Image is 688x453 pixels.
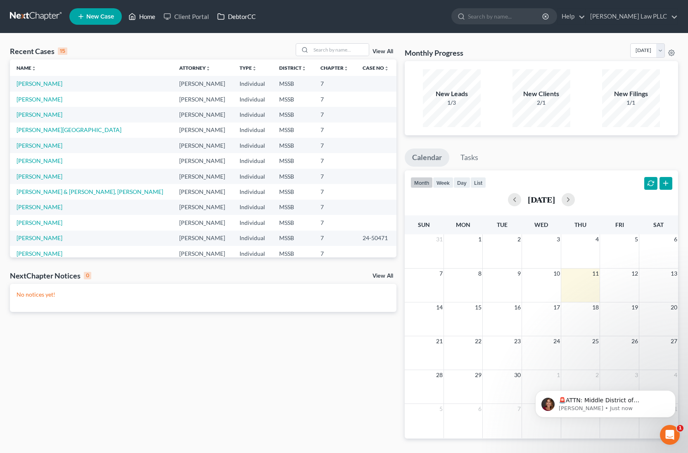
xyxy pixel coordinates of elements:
span: 7 [439,269,444,278]
a: View All [372,49,393,54]
td: [PERSON_NAME] [173,184,233,199]
a: [PERSON_NAME] [17,111,62,118]
span: 10 [553,269,561,278]
td: MSSB [273,92,314,107]
input: Search by name... [468,9,543,24]
span: 4 [595,234,600,244]
a: [PERSON_NAME] [17,203,62,210]
span: Sat [653,221,664,228]
span: 23 [513,336,522,346]
td: [PERSON_NAME] [173,246,233,261]
td: 7 [314,107,356,122]
td: 7 [314,123,356,138]
i: unfold_more [31,66,36,71]
span: Fri [615,221,624,228]
span: 6 [673,234,678,244]
div: Recent Cases [10,46,67,56]
td: 7 [314,169,356,184]
span: New Case [86,14,114,20]
span: 24 [553,336,561,346]
a: Typeunfold_more [240,65,257,71]
td: 7 [314,184,356,199]
input: Search by name... [311,44,369,56]
td: [PERSON_NAME] [173,107,233,122]
h3: Monthly Progress [405,48,463,58]
h2: [DATE] [528,195,555,204]
span: 29 [474,370,482,380]
span: Mon [456,221,470,228]
td: MSSB [273,246,314,261]
button: day [453,177,470,188]
td: [PERSON_NAME] [173,76,233,91]
a: Nameunfold_more [17,65,36,71]
iframe: Intercom notifications message [523,373,688,431]
span: 14 [435,302,444,312]
div: 2/1 [512,99,570,107]
td: Individual [233,231,273,246]
a: [PERSON_NAME] [17,234,62,241]
span: 18 [591,302,600,312]
a: Calendar [405,149,449,167]
td: MSSB [273,123,314,138]
span: 19 [631,302,639,312]
a: Chapterunfold_more [320,65,349,71]
button: week [433,177,453,188]
a: Client Portal [159,9,213,24]
td: MSSB [273,138,314,153]
button: list [470,177,486,188]
td: Individual [233,153,273,168]
a: [PERSON_NAME][GEOGRAPHIC_DATA] [17,126,121,133]
div: New Filings [602,89,660,99]
span: 4 [673,370,678,380]
span: 21 [435,336,444,346]
iframe: Intercom live chat [660,425,680,445]
div: 15 [58,47,67,55]
td: MSSB [273,153,314,168]
span: 30 [513,370,522,380]
td: Individual [233,76,273,91]
div: 1/1 [602,99,660,107]
span: 6 [477,404,482,414]
td: MSSB [273,184,314,199]
div: NextChapter Notices [10,271,91,281]
span: 1 [677,425,683,432]
td: MSSB [273,200,314,215]
span: 13 [670,269,678,278]
span: 27 [670,336,678,346]
span: 31 [435,234,444,244]
span: 9 [517,269,522,278]
td: Individual [233,92,273,107]
a: [PERSON_NAME] Law PLLC [586,9,678,24]
td: 7 [314,246,356,261]
a: [PERSON_NAME] [17,173,62,180]
span: 8 [477,269,482,278]
td: MSSB [273,231,314,246]
td: 7 [314,231,356,246]
span: 5 [439,404,444,414]
td: [PERSON_NAME] [173,215,233,230]
td: [PERSON_NAME] [173,200,233,215]
td: MSSB [273,107,314,122]
td: [PERSON_NAME] [173,138,233,153]
span: 1 [477,234,482,244]
a: [PERSON_NAME] [17,80,62,87]
span: 3 [556,234,561,244]
a: DebtorCC [213,9,260,24]
a: Tasks [453,149,486,167]
a: Help [558,9,585,24]
i: unfold_more [206,66,211,71]
span: 7 [517,404,522,414]
div: 1/3 [423,99,481,107]
td: Individual [233,215,273,230]
span: 15 [474,302,482,312]
td: Individual [233,169,273,184]
a: Case Nounfold_more [363,65,389,71]
td: [PERSON_NAME] [173,92,233,107]
a: [PERSON_NAME] [17,219,62,226]
td: 7 [314,200,356,215]
i: unfold_more [344,66,349,71]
